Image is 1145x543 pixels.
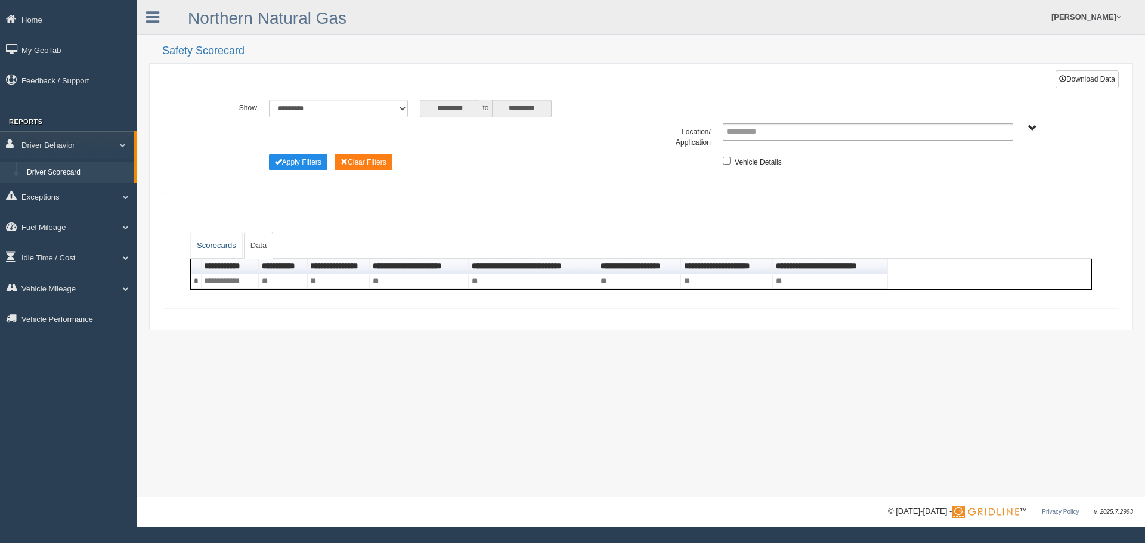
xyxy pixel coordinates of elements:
[244,232,273,259] a: Data
[188,9,346,27] a: Northern Natural Gas
[190,232,243,259] a: Scorecards
[162,45,1133,57] h2: Safety Scorecard
[335,154,392,170] button: Change Filter Options
[773,259,888,274] th: Sort column
[370,259,469,274] th: Sort column
[641,123,717,148] label: Location/ Application
[952,506,1019,518] img: Gridline
[598,259,682,274] th: Sort column
[269,154,327,170] button: Change Filter Options
[469,259,598,274] th: Sort column
[308,259,370,274] th: Sort column
[1094,508,1133,515] span: v. 2025.7.2993
[681,259,773,274] th: Sort column
[1056,70,1119,88] button: Download Data
[187,100,263,114] label: Show
[1042,508,1079,515] a: Privacy Policy
[21,162,134,184] a: Driver Scorecard
[888,505,1133,518] div: © [DATE]-[DATE] - ™
[259,259,308,274] th: Sort column
[202,259,259,274] th: Sort column
[735,154,782,168] label: Vehicle Details
[479,100,491,117] span: to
